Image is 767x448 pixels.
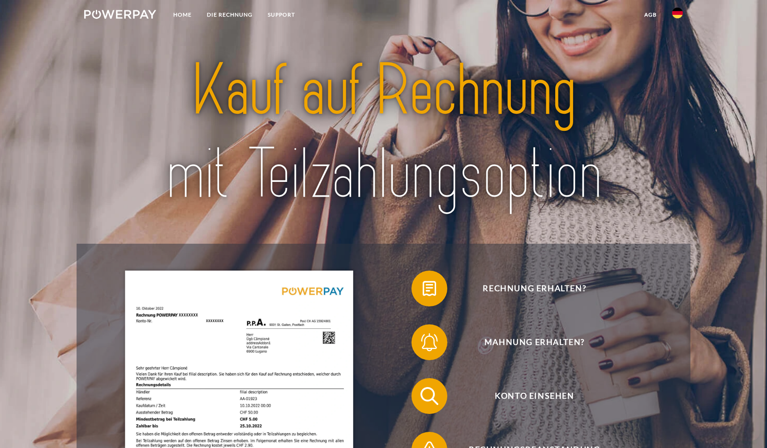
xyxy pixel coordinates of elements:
[84,10,156,19] img: logo-powerpay-white.svg
[425,324,644,360] span: Mahnung erhalten?
[418,277,441,300] img: qb_bill.svg
[166,7,199,23] a: Home
[637,7,664,23] a: agb
[411,271,644,306] button: Rechnung erhalten?
[114,45,653,220] img: title-powerpay_de.svg
[418,385,441,407] img: qb_search.svg
[425,271,644,306] span: Rechnung erhalten?
[199,7,260,23] a: DIE RECHNUNG
[411,378,644,414] button: Konto einsehen
[672,8,683,18] img: de
[418,331,441,353] img: qb_bell.svg
[425,378,644,414] span: Konto einsehen
[260,7,303,23] a: SUPPORT
[731,412,760,441] iframe: Bouton de lancement de la fenêtre de messagerie
[411,324,644,360] button: Mahnung erhalten?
